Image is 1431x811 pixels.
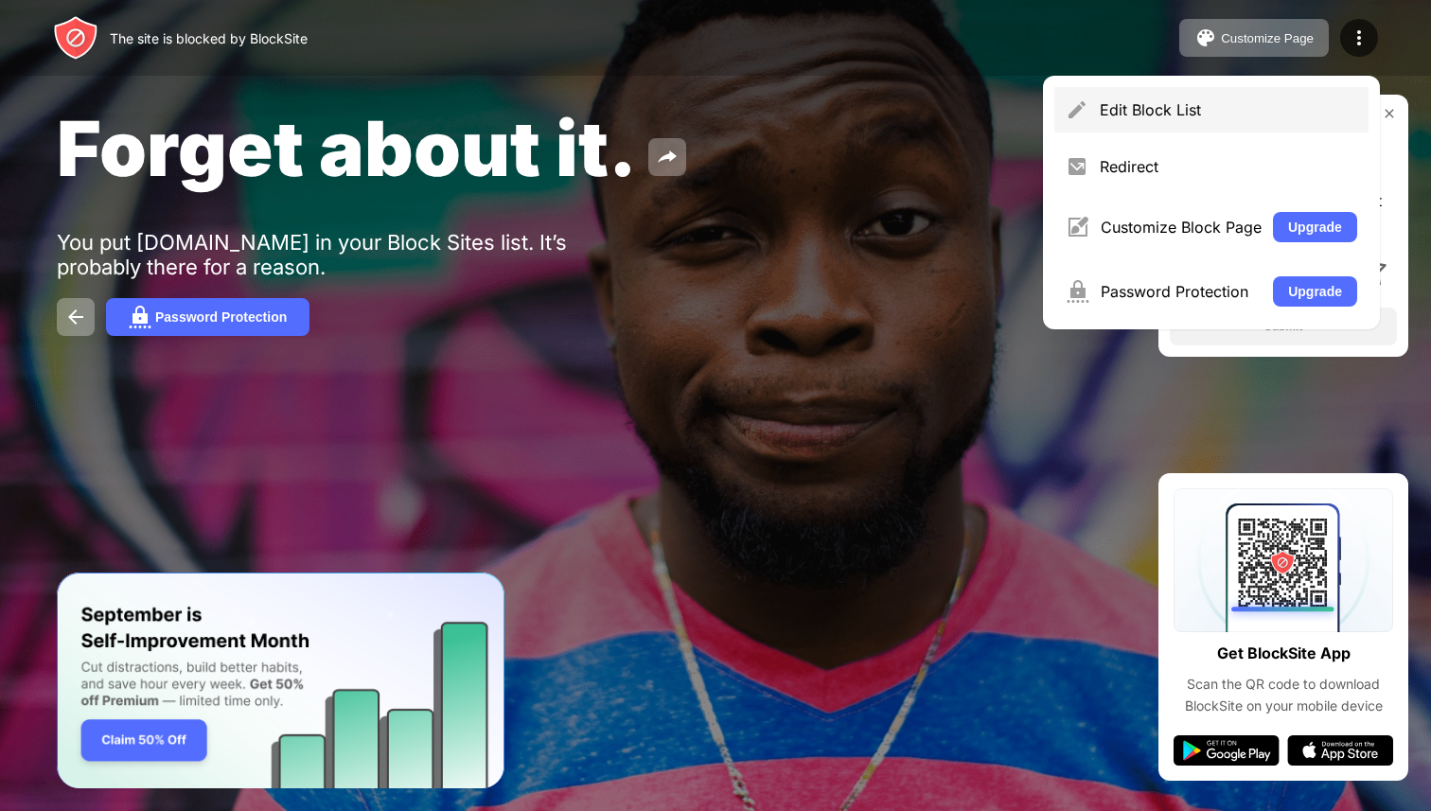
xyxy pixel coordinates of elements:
[1217,640,1351,667] div: Get BlockSite App
[64,306,87,328] img: back.svg
[1287,735,1393,766] img: app-store.svg
[1101,282,1262,301] div: Password Protection
[57,102,637,194] span: Forget about it.
[1273,212,1357,242] button: Upgrade
[1194,26,1217,49] img: pallet.svg
[1221,31,1314,45] div: Customize Page
[1174,488,1393,632] img: qrcode.svg
[1273,276,1357,307] button: Upgrade
[1066,155,1088,178] img: menu-redirect.svg
[1348,26,1370,49] img: menu-icon.svg
[1382,106,1397,121] img: rate-us-close.svg
[106,298,309,336] button: Password Protection
[1100,100,1357,119] div: Edit Block List
[1100,157,1357,176] div: Redirect
[57,573,504,789] iframe: Banner
[1066,216,1089,238] img: menu-customize.svg
[1174,674,1393,716] div: Scan the QR code to download BlockSite on your mobile device
[53,15,98,61] img: header-logo.svg
[129,306,151,328] img: password.svg
[110,30,308,46] div: The site is blocked by BlockSite
[1066,98,1088,121] img: menu-pencil.svg
[1101,218,1262,237] div: Customize Block Page
[1179,19,1329,57] button: Customize Page
[1066,280,1089,303] img: menu-password.svg
[656,146,679,168] img: share.svg
[57,230,642,279] div: You put [DOMAIN_NAME] in your Block Sites list. It’s probably there for a reason.
[1174,735,1280,766] img: google-play.svg
[155,309,287,325] div: Password Protection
